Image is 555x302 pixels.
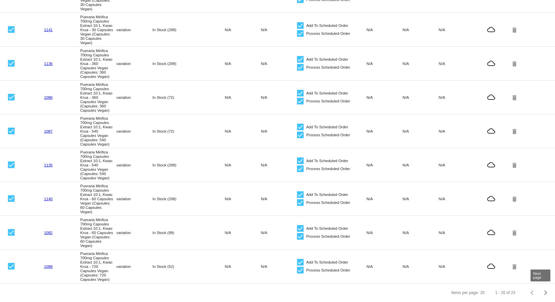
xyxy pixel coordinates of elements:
[439,127,475,135] mat-cell: N/A
[403,195,439,203] mat-cell: N/A
[366,93,403,101] mat-cell: N/A
[152,229,189,236] mat-cell: In Stock (99)
[403,229,439,236] mat-cell: N/A
[526,286,539,299] button: Previous page
[306,199,350,207] span: Process Scheduled Order
[44,95,53,99] a: 1086
[306,165,350,173] span: Process Scheduled Order
[403,127,439,135] mat-cell: N/A
[439,26,475,33] mat-cell: N/A
[511,160,519,170] mat-icon: delete
[44,163,53,167] a: 1135
[116,229,152,236] mat-cell: variation
[495,290,515,295] div: 1 - 20 of 23
[439,229,475,236] mat-cell: N/A
[116,195,152,203] mat-cell: variation
[261,93,297,101] mat-cell: N/A
[225,26,261,33] mat-cell: N/A
[511,92,519,102] mat-icon: delete
[475,262,508,270] mat-icon: cloud_queue
[80,47,116,80] mat-cell: Pueraria Mirifica 700mg Capsules Extract 10:1, Kwao Krua - 360 Capsules Vegan (Capsules: 360 Caps...
[366,161,403,169] mat-cell: N/A
[366,195,403,203] mat-cell: N/A
[306,224,348,232] span: Add To Scheduled Order
[475,93,508,101] mat-icon: cloud_queue
[261,229,297,236] mat-cell: N/A
[306,131,350,139] span: Process Scheduled Order
[152,26,189,33] mat-cell: In Stock (298)
[511,261,519,272] mat-icon: delete
[306,157,348,165] span: Add To Scheduled Order
[439,60,475,67] mat-cell: N/A
[80,13,116,46] mat-cell: Pueraria Mirifica 700mg Capsules Extract 10:1, Kwao Krua - 30 Capsules Vegan (Capsules: 30 Capsul...
[152,93,189,101] mat-cell: In Stock (72)
[225,60,261,67] mat-cell: N/A
[306,63,350,71] span: Process Scheduled Order
[80,148,116,182] mat-cell: Pueraria Mirifica 700mg Capsules Extract 10:1, Kwao Krua - 540 Capsules Vegan (Capsules: 540 Caps...
[80,182,116,215] mat-cell: Pueraria Mirifica 700mg Capsules Extract 10:1, Kwao Krua - 60 Capsules Vegan (Capsules: 60 Capsul...
[225,127,261,135] mat-cell: N/A
[306,55,348,63] span: Add To Scheduled Order
[116,93,152,101] mat-cell: variation
[439,93,475,101] mat-cell: N/A
[511,227,519,238] mat-icon: delete
[152,60,189,67] mat-cell: In Stock (298)
[511,58,519,69] mat-icon: delete
[475,195,508,203] mat-icon: cloud_queue
[225,161,261,169] mat-cell: N/A
[366,26,403,33] mat-cell: N/A
[511,194,519,204] mat-icon: delete
[306,258,348,266] span: Add To Scheduled Order
[403,161,439,169] mat-cell: N/A
[511,25,519,35] mat-icon: delete
[439,195,475,203] mat-cell: N/A
[116,26,152,33] mat-cell: variation
[261,60,297,67] mat-cell: N/A
[80,250,116,283] mat-cell: Pueraria Mirifica 700mg Capsules Extract 10:1, Kwao Krua - 720 Capsules Vegan (Capsules: 720 Caps...
[366,60,403,67] mat-cell: N/A
[306,191,348,199] span: Add To Scheduled Order
[261,26,297,33] mat-cell: N/A
[475,228,508,236] mat-icon: cloud_queue
[403,26,439,33] mat-cell: N/A
[116,263,152,270] mat-cell: variation
[44,197,53,201] a: 1140
[116,161,152,169] mat-cell: variation
[225,263,261,270] mat-cell: N/A
[261,263,297,270] mat-cell: N/A
[511,126,519,136] mat-icon: delete
[80,81,116,114] mat-cell: Pueraria Mirifica 700mg Capsules Extract 10:1, Kwao Krua - 360 Capsules Vegan (Capsules: 360 Caps...
[366,263,403,270] mat-cell: N/A
[116,127,152,135] mat-cell: variation
[306,97,350,105] span: Process Scheduled Order
[306,266,350,274] span: Process Scheduled Order
[439,161,475,169] mat-cell: N/A
[366,127,403,135] mat-cell: N/A
[152,263,189,270] mat-cell: In Stock (52)
[225,93,261,101] mat-cell: N/A
[475,161,508,169] mat-icon: cloud_queue
[439,263,475,270] mat-cell: N/A
[366,229,403,236] mat-cell: N/A
[480,290,485,295] div: 20
[261,127,297,135] mat-cell: N/A
[261,195,297,203] mat-cell: N/A
[80,216,116,249] mat-cell: Pueraria Mirifica 700mg Capsules Extract 10:1, Kwao Krua - 60 Capsules Vegan (Capsules: 60 Capsul...
[403,263,439,270] mat-cell: N/A
[261,161,297,169] mat-cell: N/A
[306,123,348,131] span: Add To Scheduled Order
[116,60,152,67] mat-cell: variation
[44,230,53,235] a: 1082
[451,290,479,295] div: Items per page:
[306,22,348,30] span: Add To Scheduled Order
[403,60,439,67] mat-cell: N/A
[306,89,348,97] span: Add To Scheduled Order
[475,26,508,33] mat-icon: cloud_queue
[80,114,116,148] mat-cell: Pueraria Mirifica 700mg Capsules Extract 10:1, Kwao Krua - 540 Capsules Vegan (Capsules: 540 Caps...
[44,28,53,32] a: 1141
[539,286,552,299] button: Next page
[225,195,261,203] mat-cell: N/A
[44,61,53,66] a: 1136
[44,264,53,269] a: 1088
[475,59,508,67] mat-icon: cloud_queue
